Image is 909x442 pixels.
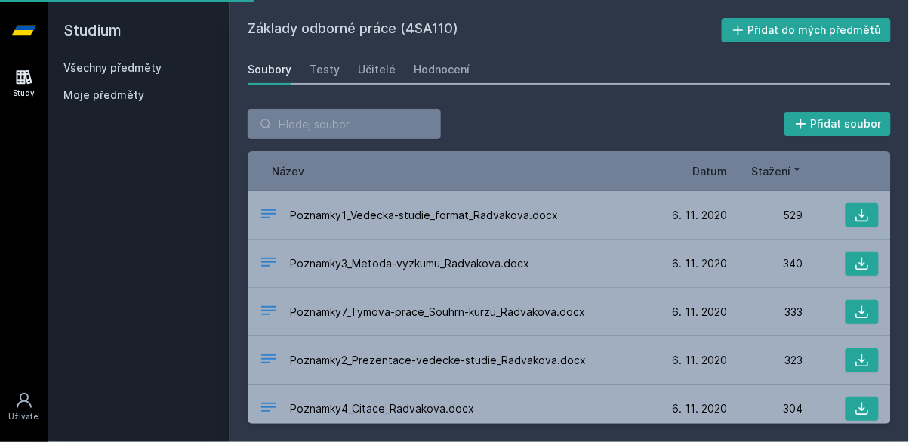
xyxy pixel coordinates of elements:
[14,88,35,99] div: Study
[728,256,803,271] div: 340
[784,112,892,136] button: Přidat soubor
[63,88,144,103] span: Moje předměty
[752,163,803,179] button: Stažení
[290,304,585,320] span: Poznamky7_Tymova-prace_Souhrn-kurzu_Radvakova.docx
[722,18,892,42] button: Přidat do mých předmětů
[290,353,586,368] span: Poznamky2_Prezentace-vedecke-studie_Radvakova.docx
[248,62,291,77] div: Soubory
[728,304,803,320] div: 333
[248,109,441,139] input: Hledej soubor
[248,54,291,85] a: Soubory
[248,18,722,42] h2: Základy odborné práce (4SA110)
[310,62,340,77] div: Testy
[728,401,803,416] div: 304
[673,256,728,271] span: 6. 11. 2020
[260,205,278,227] div: DOCX
[414,54,470,85] a: Hodnocení
[728,208,803,223] div: 529
[358,54,396,85] a: Učitelé
[673,353,728,368] span: 6. 11. 2020
[8,411,40,422] div: Uživatel
[290,401,474,416] span: Poznamky4_Citace_Radvakova.docx
[3,60,45,107] a: Study
[673,208,728,223] span: 6. 11. 2020
[3,384,45,430] a: Uživatel
[260,350,278,372] div: DOCX
[260,253,278,275] div: DOCX
[673,304,728,320] span: 6. 11. 2020
[728,353,803,368] div: 323
[290,256,529,271] span: Poznamky3_Metoda-vyzkumu_Radvakova.docx
[693,163,728,179] button: Datum
[752,163,791,179] span: Stažení
[414,62,470,77] div: Hodnocení
[290,208,558,223] span: Poznamky1_Vedecka-studie_format_Radvakova.docx
[673,401,728,416] span: 6. 11. 2020
[260,301,278,323] div: DOCX
[272,163,304,179] button: Název
[310,54,340,85] a: Testy
[260,398,278,420] div: DOCX
[63,61,162,74] a: Všechny předměty
[358,62,396,77] div: Učitelé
